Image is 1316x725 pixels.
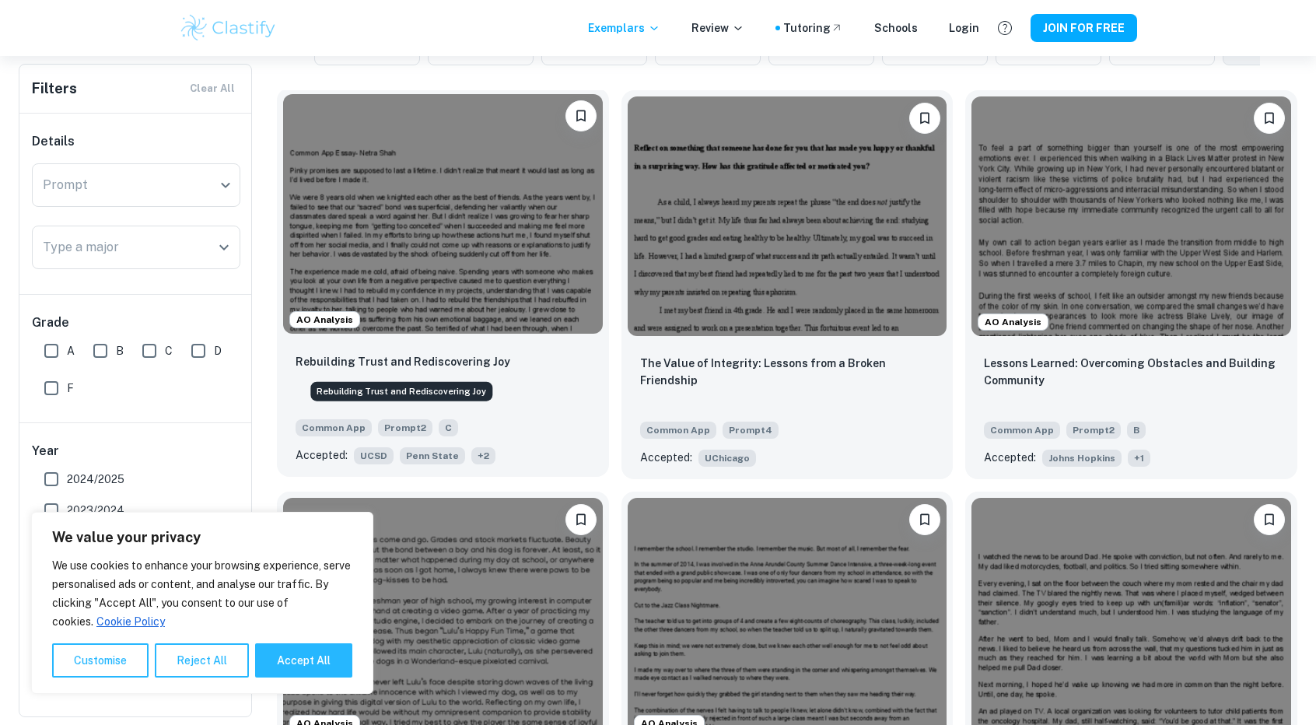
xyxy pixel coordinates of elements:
[471,447,495,464] span: + 2
[565,100,597,131] button: Please log in to bookmark exemplars
[67,502,124,519] span: 2023/2024
[290,313,359,327] span: AO Analysis
[1254,504,1285,535] button: Please log in to bookmark exemplars
[32,78,77,100] h6: Filters
[67,342,75,359] span: A
[439,419,458,436] span: C
[400,447,465,464] span: Penn State
[640,449,692,466] p: Accepted:
[1042,450,1122,467] span: Johns Hopkins
[984,422,1060,439] span: Common App
[32,132,240,151] h6: Details
[978,315,1048,329] span: AO Analysis
[698,450,756,467] span: UChicago
[32,313,240,332] h6: Grade
[310,382,492,401] div: Rebuilding Trust and Rediscovering Joy
[296,419,372,436] span: Common App
[213,236,235,258] button: Open
[296,447,348,464] p: Accepted:
[621,90,954,479] a: Please log in to bookmark exemplarsThe Value of Integrity: Lessons from a Broken FriendshipCommon...
[31,512,373,694] div: We value your privacy
[992,15,1018,41] button: Help and Feedback
[179,12,278,44] img: Clastify logo
[640,422,716,439] span: Common App
[723,422,779,439] span: Prompt 4
[52,556,352,631] p: We use cookies to enhance your browsing experience, serve personalised ads or content, and analys...
[67,380,74,397] span: F
[52,643,149,678] button: Customise
[283,94,603,334] img: undefined Common App example thumbnail: Rebuilding Trust and Rediscovering Joy
[52,528,352,547] p: We value your privacy
[165,342,173,359] span: C
[1066,422,1121,439] span: Prompt 2
[1128,450,1150,467] span: + 1
[588,19,660,37] p: Exemplars
[354,447,394,464] span: UCSD
[909,504,940,535] button: Please log in to bookmark exemplars
[67,471,124,488] span: 2024/2025
[984,449,1036,466] p: Accepted:
[277,90,609,479] a: AO AnalysisPlease log in to bookmark exemplarsRebuilding Trust and Rediscovering JoyCommon AppPro...
[116,342,124,359] span: B
[32,442,240,461] h6: Year
[255,643,352,678] button: Accept All
[984,355,1279,389] p: Lessons Learned: Overcoming Obstacles and Building Community
[214,342,222,359] span: D
[296,353,510,370] p: Rebuilding Trust and Rediscovering Joy
[691,19,744,37] p: Review
[874,19,918,37] a: Schools
[949,19,979,37] a: Login
[96,615,166,629] a: Cookie Policy
[1031,14,1137,42] button: JOIN FOR FREE
[640,355,935,389] p: The Value of Integrity: Lessons from a Broken Friendship
[155,643,249,678] button: Reject All
[1127,422,1146,439] span: B
[909,103,940,134] button: Please log in to bookmark exemplars
[783,19,843,37] a: Tutoring
[565,504,597,535] button: Please log in to bookmark exemplars
[378,419,432,436] span: Prompt 2
[965,90,1297,479] a: AO AnalysisPlease log in to bookmark exemplarsLessons Learned: Overcoming Obstacles and Building ...
[628,96,947,336] img: undefined Common App example thumbnail: The Value of Integrity: Lessons from a B
[1254,103,1285,134] button: Please log in to bookmark exemplars
[971,96,1291,336] img: undefined Common App example thumbnail: Lessons Learned: Overcoming Obstacles an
